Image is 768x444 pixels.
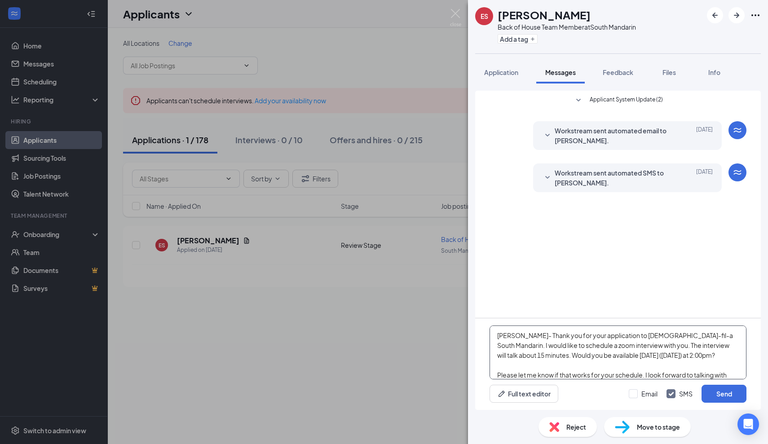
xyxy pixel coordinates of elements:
[498,7,591,22] h1: [PERSON_NAME]
[603,68,633,76] span: Feedback
[545,68,576,76] span: Messages
[702,385,746,403] button: Send
[707,7,723,23] button: ArrowLeftNew
[590,95,663,106] span: Applicant System Update (2)
[637,422,680,432] span: Move to stage
[498,22,636,31] div: Back of House Team Member at South Mandarin
[481,12,488,21] div: ES
[737,413,759,435] div: Open Intercom Messenger
[555,168,672,188] span: Workstream sent automated SMS to [PERSON_NAME].
[530,36,535,42] svg: Plus
[573,95,663,106] button: SmallChevronDownApplicant System Update (2)
[542,172,553,183] svg: SmallChevronDown
[555,126,672,145] span: Workstream sent automated email to [PERSON_NAME].
[750,10,761,21] svg: Ellipses
[573,95,584,106] svg: SmallChevronDown
[497,389,506,398] svg: Pen
[484,68,518,76] span: Application
[566,422,586,432] span: Reject
[708,68,720,76] span: Info
[662,68,676,76] span: Files
[710,10,720,21] svg: ArrowLeftNew
[696,168,713,188] span: [DATE]
[696,126,713,145] span: [DATE]
[542,130,553,141] svg: SmallChevronDown
[728,7,745,23] button: ArrowRight
[490,385,558,403] button: Full text editorPen
[732,125,743,136] svg: WorkstreamLogo
[498,34,538,44] button: PlusAdd a tag
[732,167,743,178] svg: WorkstreamLogo
[731,10,742,21] svg: ArrowRight
[490,325,746,379] textarea: [PERSON_NAME]- Thank you for your application to [DEMOGRAPHIC_DATA]-fil-a South Mandarin. I would...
